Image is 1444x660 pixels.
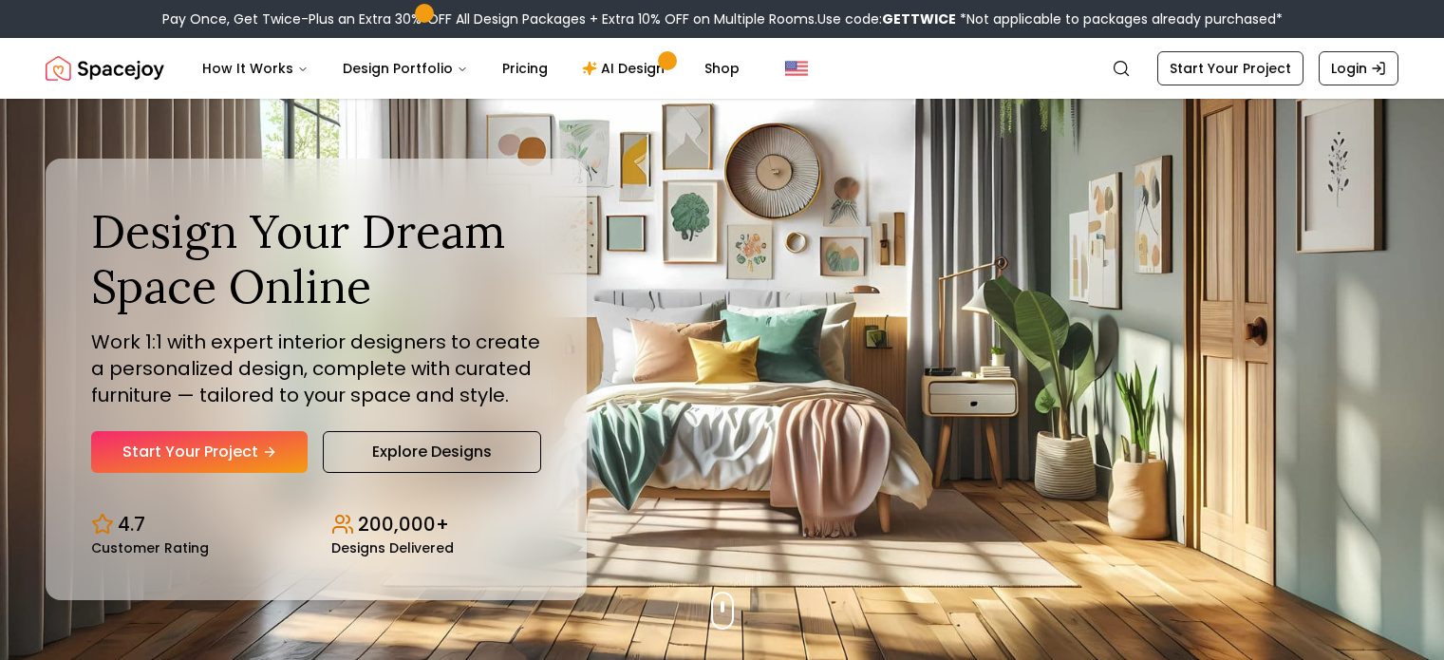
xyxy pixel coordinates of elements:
span: *Not applicable to packages already purchased* [956,9,1283,28]
div: Pay Once, Get Twice-Plus an Extra 30% OFF All Design Packages + Extra 10% OFF on Multiple Rooms. [162,9,1283,28]
small: Customer Rating [91,541,209,555]
p: 200,000+ [358,511,449,537]
p: Work 1:1 with expert interior designers to create a personalized design, complete with curated fu... [91,329,541,408]
a: Start Your Project [1157,51,1303,85]
a: Explore Designs [323,431,541,473]
button: How It Works [187,49,324,87]
p: 4.7 [118,511,145,537]
b: GETTWICE [882,9,956,28]
button: Design Portfolio [328,49,483,87]
img: Spacejoy Logo [46,49,164,87]
h1: Design Your Dream Space Online [91,204,541,313]
span: Use code: [817,9,956,28]
div: Design stats [91,496,541,555]
img: United States [785,57,808,80]
nav: Main [187,49,755,87]
nav: Global [46,38,1398,99]
a: Spacejoy [46,49,164,87]
a: Shop [689,49,755,87]
small: Designs Delivered [331,541,454,555]
a: Pricing [487,49,563,87]
a: AI Design [567,49,685,87]
a: Login [1319,51,1398,85]
a: Start Your Project [91,431,308,473]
